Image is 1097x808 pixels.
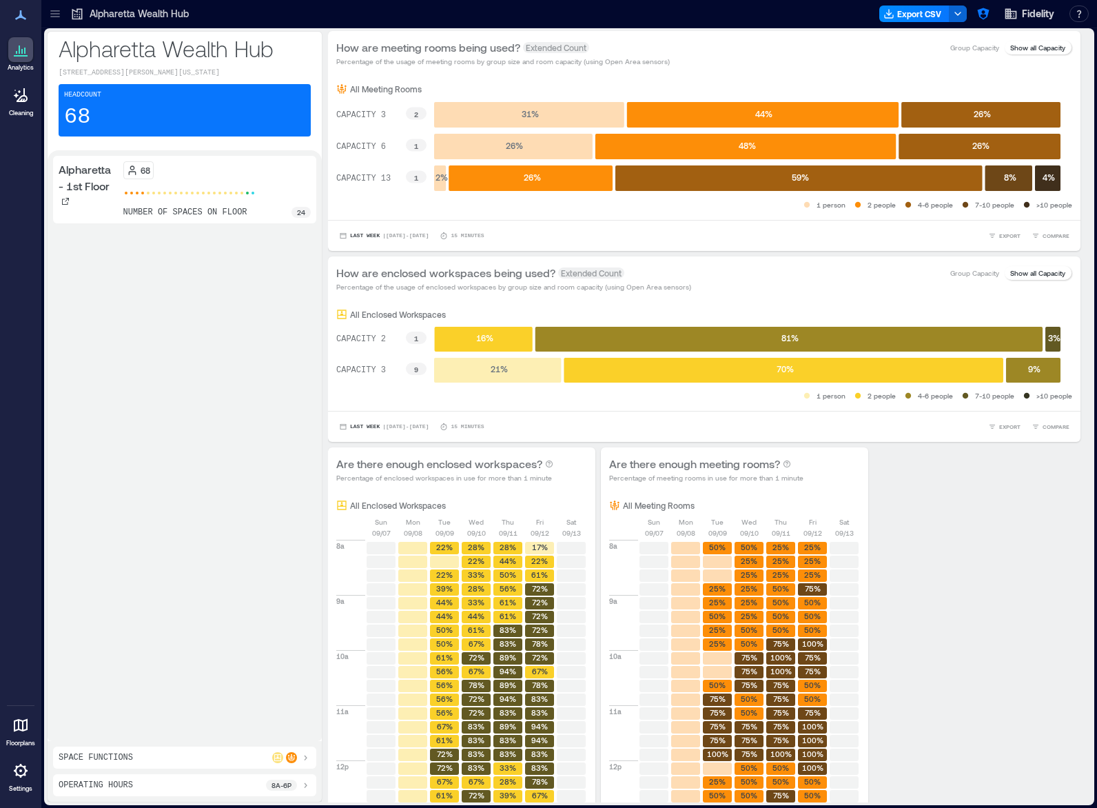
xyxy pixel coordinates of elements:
text: 50% [772,625,789,634]
text: 25% [709,777,726,786]
text: 100% [802,763,823,772]
text: 100% [770,653,792,662]
p: Space Functions [59,752,133,763]
text: 25% [772,556,789,565]
p: 10a [336,651,349,662]
p: 09/09 [435,527,454,538]
text: 83% [531,763,548,772]
button: COMPARE [1029,420,1072,434]
text: 61% [531,570,548,579]
text: 94% [500,694,516,703]
text: 39% [500,791,516,800]
p: 15 minutes [451,423,484,431]
text: 75% [741,667,757,676]
p: 09/13 [562,527,581,538]
p: 4-6 people [918,199,953,210]
text: 75% [773,639,789,648]
text: 75% [773,694,789,703]
text: 22% [436,570,453,579]
p: Alpharetta Wealth Hub [59,34,311,62]
text: 50% [772,598,789,607]
text: 75% [773,708,789,717]
text: 28% [468,584,484,593]
p: 12p [609,761,622,772]
text: 25% [741,584,757,593]
p: Are there enough enclosed workspaces? [336,456,542,472]
text: 89% [500,653,516,662]
text: 2 % [435,172,448,182]
a: Floorplans [2,709,39,751]
text: 50% [741,543,757,552]
text: 33% [468,570,484,579]
p: Show all Capacity [1010,267,1065,279]
p: Fri [809,516,817,527]
text: 26 % [972,141,990,150]
text: 83% [500,749,516,758]
p: Operating Hours [59,780,133,791]
p: 09/12 [531,527,549,538]
text: 83% [500,736,516,745]
text: 50% [804,791,821,800]
text: 50% [804,612,821,620]
span: EXPORT [999,232,1021,240]
text: 25% [741,612,757,620]
text: 70 % [777,364,794,374]
text: 75% [773,722,789,731]
p: All Enclosed Workspaces [350,500,446,511]
p: Percentage of the usage of enclosed workspaces by group size and room capacity (using Open Area s... [336,281,691,292]
text: 16 % [476,333,493,343]
p: 7-10 people [975,199,1014,210]
text: 100% [802,639,823,648]
p: Mon [679,516,693,527]
p: 09/10 [467,527,486,538]
button: COMPARE [1029,229,1072,243]
text: 3 % [1048,333,1060,343]
p: Sun [375,516,387,527]
p: number of spaces on floor [123,207,247,218]
a: Cleaning [3,79,38,121]
text: 50% [772,777,789,786]
p: 09/08 [404,527,422,538]
p: 8a - 6p [271,780,291,791]
p: >10 people [1036,199,1072,210]
a: Analytics [3,33,38,76]
p: 1 person [817,390,845,401]
p: 11a [609,706,622,717]
text: 50% [741,791,757,800]
p: 1 person [817,199,845,210]
p: 68 [64,103,90,131]
text: 56% [436,694,453,703]
button: Fidelity [1000,3,1058,25]
p: 11a [336,706,349,717]
p: Group Capacity [950,267,999,279]
text: 100% [770,749,792,758]
text: 75% [773,736,789,745]
text: 78% [532,639,548,648]
text: 25% [709,639,726,648]
text: 25% [804,543,821,552]
p: 2 people [868,390,896,401]
text: 17% [532,543,548,552]
text: 33% [500,763,516,772]
text: 72% [532,612,548,620]
p: Tue [438,516,451,527]
p: 9a [336,596,345,607]
p: Thu [775,516,787,527]
p: 12p [336,761,349,772]
text: 75% [773,791,789,800]
text: 25% [741,556,757,565]
text: 50% [804,625,821,634]
text: 25% [804,556,821,565]
text: 75% [741,736,757,745]
p: 7-10 people [975,390,1014,401]
text: CAPACITY 3 [336,110,386,120]
text: 89% [500,680,516,689]
p: Cleaning [9,109,33,117]
button: Last Week |[DATE]-[DATE] [336,420,431,434]
text: 25% [709,625,726,634]
text: 50% [804,777,821,786]
text: 72% [469,653,484,662]
p: 10a [609,651,622,662]
p: Headcount [64,90,101,101]
text: 44% [436,612,453,620]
